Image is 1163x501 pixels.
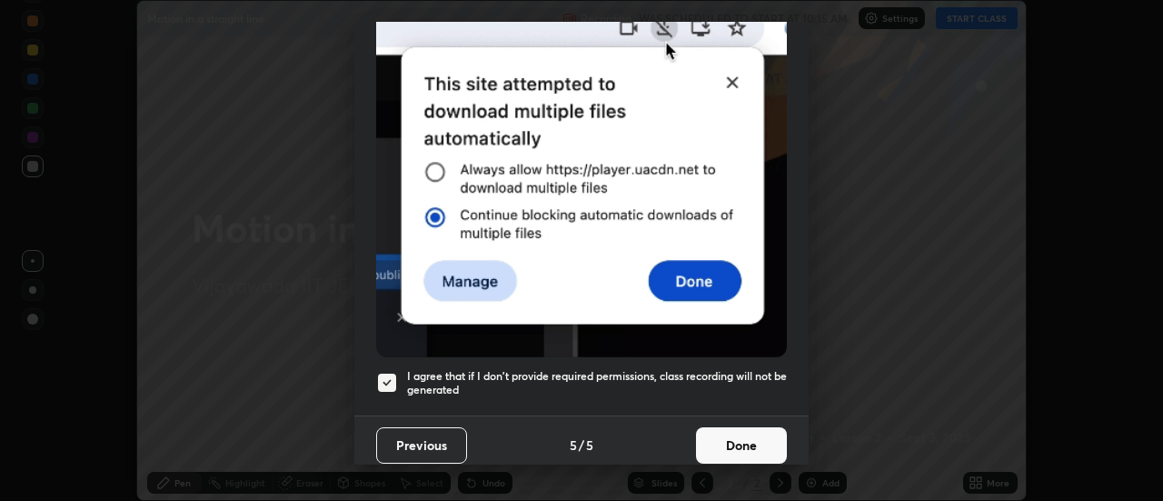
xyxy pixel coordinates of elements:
button: Done [696,427,787,464]
button: Previous [376,427,467,464]
h4: 5 [586,436,593,455]
h5: I agree that if I don't provide required permissions, class recording will not be generated [407,369,787,397]
h4: 5 [570,436,577,455]
h4: / [579,436,584,455]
